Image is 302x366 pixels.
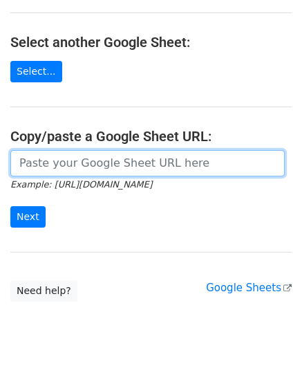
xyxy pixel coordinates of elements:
[10,179,152,190] small: Example: [URL][DOMAIN_NAME]
[10,34,292,51] h4: Select another Google Sheet:
[233,300,302,366] iframe: Chat Widget
[10,206,46,228] input: Next
[10,280,77,302] a: Need help?
[206,282,292,294] a: Google Sheets
[10,61,62,82] a: Select...
[10,150,285,176] input: Paste your Google Sheet URL here
[10,128,292,145] h4: Copy/paste a Google Sheet URL:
